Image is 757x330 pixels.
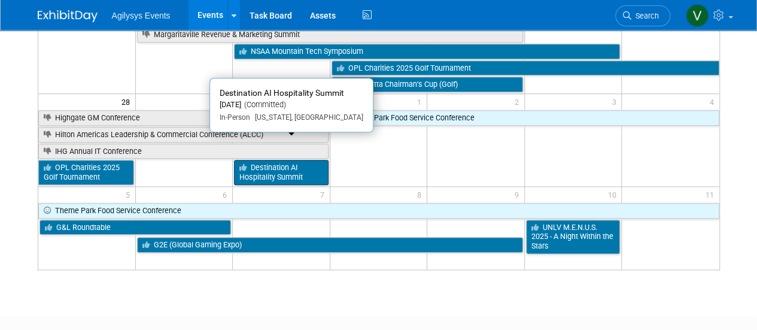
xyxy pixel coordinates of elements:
span: 28 [120,94,135,109]
a: Search [615,5,670,26]
span: 2 [513,94,524,109]
span: Search [631,11,659,20]
span: 8 [416,187,427,202]
img: Vaitiare Munoz [686,4,709,27]
a: Theme Park Food Service Conference [332,110,719,126]
a: Coushatta Chairman’s Cup (Golf) [332,77,523,92]
a: NSAA Mountain Tech Symposium [234,44,620,59]
span: (Committed) [241,100,286,109]
a: OPL Charities 2025 Golf Tournament [38,160,134,184]
span: 5 [124,187,135,202]
span: 9 [513,187,524,202]
a: Hilton Americas Leadership & Commercial Conference (ALCC) [38,127,329,143]
span: 4 [709,94,719,109]
div: [DATE] [220,100,363,110]
span: [US_STATE], [GEOGRAPHIC_DATA] [250,113,363,122]
span: 7 [319,187,330,202]
span: Agilysys Events [112,11,171,20]
a: Margaritaville Revenue & Marketing Summit [137,27,523,43]
span: 1 [416,94,427,109]
span: 6 [221,187,232,202]
span: 11 [704,187,719,202]
a: IHG Annual IT Conference [38,144,329,159]
img: ExhibitDay [38,10,98,22]
span: 10 [606,187,621,202]
span: Destination AI Hospitality Summit [220,88,344,98]
a: Theme Park Food Service Conference [38,203,719,219]
span: In-Person [220,113,250,122]
a: Destination AI Hospitality Summit [234,160,329,184]
a: OPL Charities 2025 Golf Tournament [332,60,719,76]
a: G2E (Global Gaming Expo) [137,237,523,253]
a: UNLV M.E.N.U.S. 2025 - A Night Within the Stars [526,220,621,254]
a: G&L Roundtable [39,220,232,235]
span: 3 [610,94,621,109]
a: Highgate GM Conference [38,110,329,126]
